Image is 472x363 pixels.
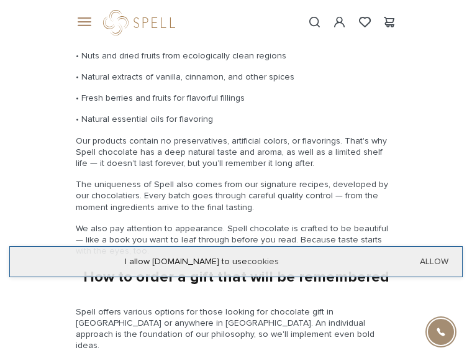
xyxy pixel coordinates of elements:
p: Spell offers various options for those looking for chocolate gift in [GEOGRAPHIC_DATA] or anywher... [76,306,396,352]
p: The uniqueness of Spell also comes from our signature recipes, developed by our chocolatiers. Eve... [76,179,396,213]
a: cookies [247,256,279,267]
div: I allow [DOMAIN_NAME] to use [10,256,462,267]
p: • Natural essential oils for flavoring [76,114,396,125]
p: • Nuts and dried fruits from ecologically clean regions [76,50,396,62]
a: Allow [420,256,448,267]
p: • Fresh berries and fruits for flavorful fillings [76,93,396,104]
p: Our products contain no preservatives, artificial colors, or flavorings. That's why Spell chocola... [76,136,396,170]
p: • Natural extracts of vanilla, cinnamon, and other spices [76,71,396,83]
p: We also pay attention to appearance. Spell chocolate is crafted to be beautiful — like a book you... [76,223,396,257]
